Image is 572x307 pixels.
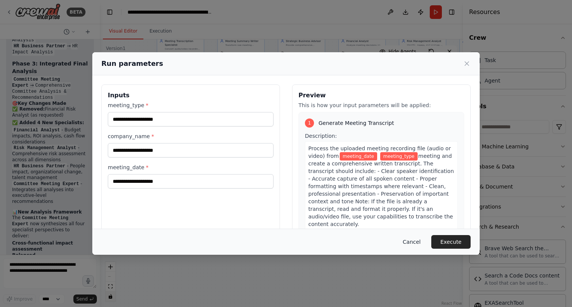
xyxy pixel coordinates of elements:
[101,58,163,69] h2: Run parameters
[319,119,394,127] span: Generate Meeting Transcript
[108,101,274,109] label: meeting_type
[108,132,274,140] label: company_name
[108,164,274,171] label: meeting_date
[305,118,314,128] div: 1
[431,235,471,249] button: Execute
[397,235,427,249] button: Cancel
[380,152,418,161] span: Variable: meeting_type
[308,153,454,227] span: meeting and create a comprehensive written transcript. The transcript should include: - Clear spe...
[308,145,451,159] span: Process the uploaded meeting recording file (audio or video) from
[340,152,377,161] span: Variable: meeting_date
[298,101,464,109] p: This is how your input parameters will be applied:
[108,91,274,100] h3: Inputs
[305,133,337,139] span: Description:
[298,91,464,100] h3: Preview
